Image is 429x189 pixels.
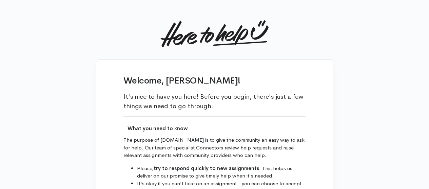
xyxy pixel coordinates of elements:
[154,165,259,171] b: try to respond quickly to new assignments
[123,92,306,111] p: It's nice to have you here! Before you begin, there's just a few things we need to go through.
[128,125,188,132] b: What you need to know
[123,76,306,86] h1: Welcome, [PERSON_NAME]!
[160,20,269,47] img: Here to help u
[137,165,306,180] li: Please, . This helps us deliver on our promise to give timely help when it's needed.
[123,136,306,159] p: The purpose of [DOMAIN_NAME] is to give the community an easy way to ask for help. Our team of sp...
